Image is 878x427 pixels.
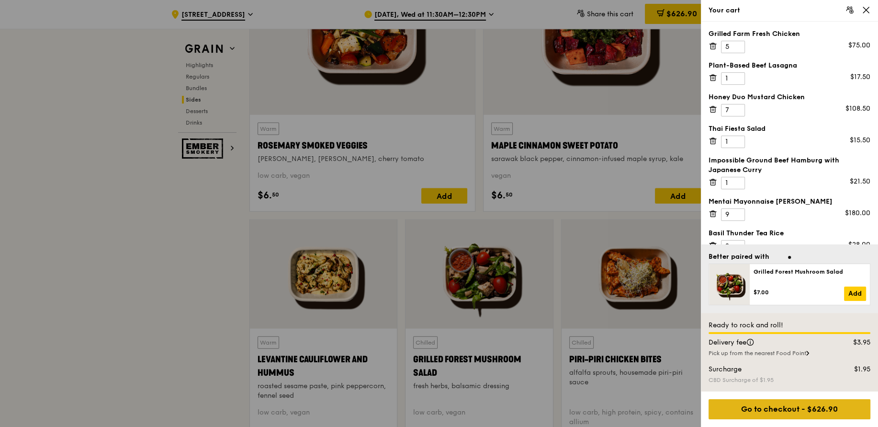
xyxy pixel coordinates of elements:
div: Basil Thunder Tea Rice [709,229,870,238]
div: $180.00 [845,208,870,218]
div: $108.50 [845,104,870,114]
div: Grilled Farm Fresh Chicken [709,29,870,39]
div: Ready to rock and roll! [709,321,870,330]
div: Go to checkout - $626.90 [709,399,870,419]
div: $21.50 [850,177,870,186]
div: $3.95 [833,338,877,347]
div: Surcharge [703,365,833,374]
span: Go to slide 1 [788,256,791,259]
div: Pick up from the nearest Food Point [709,349,870,357]
div: Grilled Forest Mushroom Salad [754,268,866,276]
div: Delivery fee [703,338,833,347]
div: $75.00 [848,41,870,50]
a: Add [844,287,866,301]
div: $15.50 [850,136,870,145]
div: CBD Surcharge of $1.95 [709,376,870,384]
div: $7.00 [754,289,844,296]
div: Plant-Based Beef Lasagna [709,61,870,70]
div: Thai Fiesta Salad [709,124,870,134]
div: Your cart [709,6,870,15]
div: $17.50 [850,72,870,82]
div: $1.95 [833,365,877,374]
div: Honey Duo Mustard Chicken [709,92,870,102]
div: Better paired with [709,252,769,262]
div: Impossible Ground Beef Hamburg with Japanese Curry [709,156,870,175]
div: $28.00 [848,240,870,250]
div: Mentai Mayonnaise [PERSON_NAME] [709,197,870,207]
